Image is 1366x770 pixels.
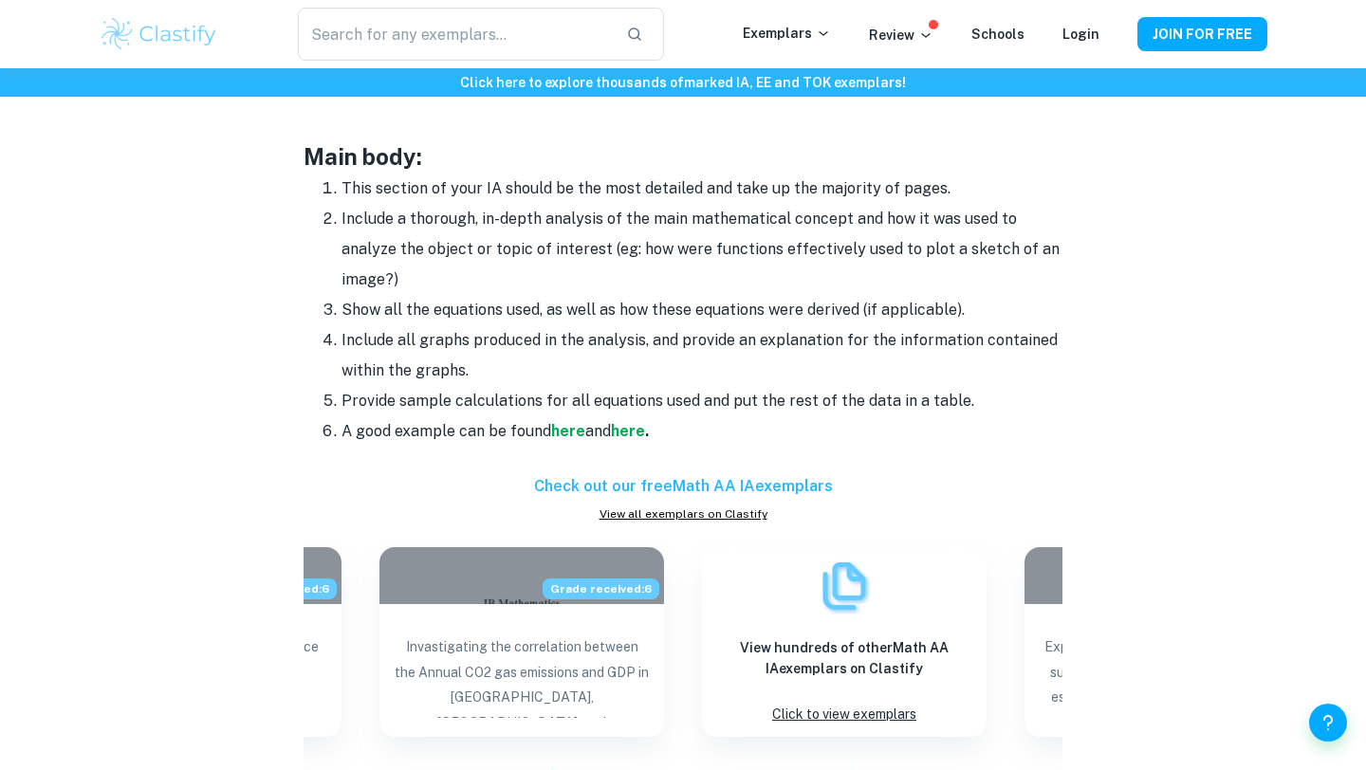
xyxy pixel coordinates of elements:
[543,578,659,599] span: Grade received: 6
[551,422,585,440] a: here
[611,422,645,440] a: here
[341,295,1062,325] li: Show all the equations used, as well as how these equations were derived (if applicable).
[1062,27,1099,42] a: Login
[869,25,933,46] p: Review
[1040,634,1294,718] p: Exploring the method of calculating the surface area of solid of revolution and estimating the la...
[743,23,831,44] p: Exemplars
[816,558,873,614] img: Exemplars
[1137,17,1267,51] button: JOIN FOR FREE
[379,547,664,737] a: Blog exemplar: Invastigating the correlation between thGrade received:6Invastigating the correlat...
[1024,547,1309,737] a: Blog exemplar: Exploring the method of calculating the Exploring the method of calculating the su...
[645,422,649,440] strong: .
[4,72,1362,93] h6: Click here to explore thousands of marked IA, EE and TOK exemplars !
[702,547,987,737] a: ExemplarsView hundreds of otherMath AA IAexemplars on ClastifyClick to view exemplars
[1309,704,1347,742] button: Help and Feedback
[304,505,1062,522] a: View all exemplars on Clastify
[341,204,1062,295] li: Include a thorough, in-depth analysis of the main mathematical concept and how it was used to ana...
[772,702,916,727] p: Click to view exemplars
[717,637,971,679] h6: View hundreds of other Math AA IA exemplars on Clastify
[99,15,219,53] img: Clastify logo
[341,416,1062,447] li: A good example can be found and
[395,634,649,718] p: Invastigating the correlation between the Annual CO2 gas emissions and GDP in [GEOGRAPHIC_DATA], ...
[341,386,1062,416] li: Provide sample calculations for all equations used and put the rest of the data in a table.
[304,475,1062,498] h6: Check out our free Math AA IA exemplars
[341,325,1062,386] li: Include all graphs produced in the analysis, and provide an explanation for the information conta...
[304,139,1062,174] h3: Main body:
[341,174,1062,204] li: This section of your IA should be the most detailed and take up the majority of pages.
[971,27,1024,42] a: Schools
[298,8,611,61] input: Search for any exemplars...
